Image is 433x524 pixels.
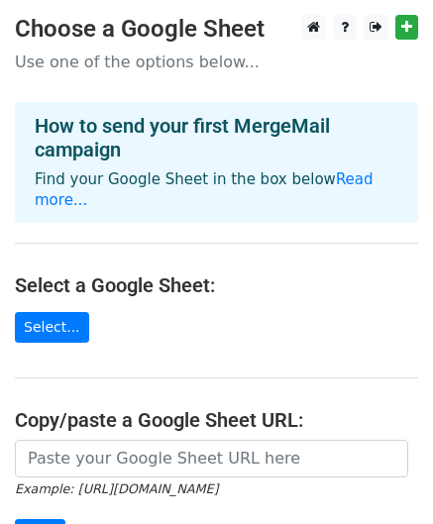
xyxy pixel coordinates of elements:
[334,429,433,524] iframe: Chat Widget
[15,52,418,72] p: Use one of the options below...
[35,169,398,211] p: Find your Google Sheet in the box below
[15,408,418,432] h4: Copy/paste a Google Sheet URL:
[15,15,418,44] h3: Choose a Google Sheet
[35,114,398,161] h4: How to send your first MergeMail campaign
[35,170,374,209] a: Read more...
[15,440,408,477] input: Paste your Google Sheet URL here
[15,481,218,496] small: Example: [URL][DOMAIN_NAME]
[15,273,418,297] h4: Select a Google Sheet:
[15,312,89,343] a: Select...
